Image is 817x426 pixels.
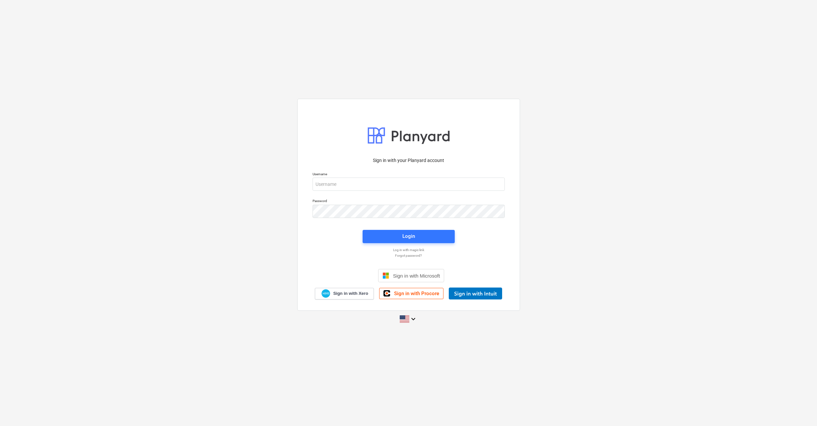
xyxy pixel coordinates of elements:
button: Login [363,230,455,243]
span: Sign in with Xero [333,291,368,296]
p: Username [313,172,505,178]
input: Username [313,178,505,191]
p: Password [313,199,505,204]
span: Sign in with Procore [394,291,439,296]
i: keyboard_arrow_down [409,315,417,323]
a: Sign in with Xero [315,288,374,299]
img: Xero logo [321,289,330,298]
div: Login [402,232,415,240]
a: Sign in with Procore [379,288,443,299]
span: Sign in with Microsoft [393,273,440,279]
p: Sign in with your Planyard account [313,157,505,164]
a: Log in with magic link [309,248,508,252]
img: Microsoft logo [382,272,389,279]
a: Forgot password? [309,253,508,258]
